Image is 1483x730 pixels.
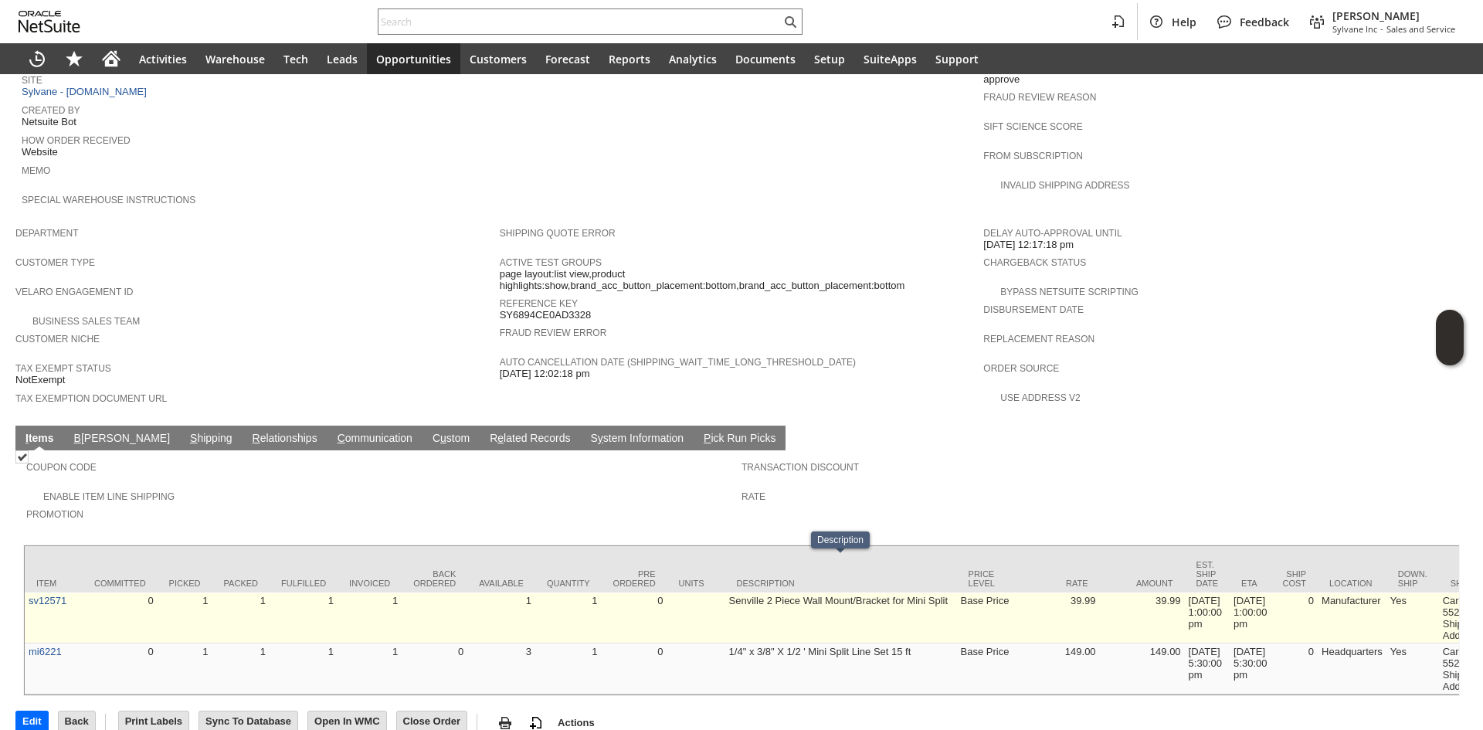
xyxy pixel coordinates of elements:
[500,309,592,321] span: SY6894CE0AD3328
[22,146,58,158] span: Website
[500,268,976,292] span: page layout:list view,product highlights:show,brand_acc_button_placement:bottom,brand_acc_button_...
[270,592,338,643] td: 1
[56,43,93,74] div: Shortcuts
[26,509,83,520] a: Promotion
[500,368,590,380] span: [DATE] 12:02:18 pm
[25,432,29,444] span: I
[224,579,258,588] div: Packed
[158,643,212,694] td: 1
[28,49,46,68] svg: Recent Records
[500,328,607,338] a: Fraud Review Error
[249,432,321,446] a: Relationships
[22,165,50,176] a: Memo
[983,239,1074,251] span: [DATE] 12:17:18 pm
[805,43,854,74] a: Setup
[15,374,65,386] span: NotExempt
[781,12,799,31] svg: Search
[65,49,83,68] svg: Shortcuts
[1282,569,1306,588] div: Ship Cost
[281,579,326,588] div: Fulfilled
[402,643,467,694] td: 0
[467,643,535,694] td: 3
[429,432,473,446] a: Custom
[205,52,265,66] span: Warehouse
[479,579,524,588] div: Available
[83,643,158,694] td: 0
[376,52,451,66] span: Opportunities
[83,592,158,643] td: 0
[500,298,578,309] a: Reference Key
[1100,592,1185,643] td: 39.99
[1100,643,1185,694] td: 149.00
[1332,23,1377,35] span: Sylvane Inc
[735,52,796,66] span: Documents
[93,43,130,74] a: Home
[602,643,667,694] td: 0
[317,43,367,74] a: Leads
[94,579,146,588] div: Committed
[1386,592,1439,643] td: Yes
[283,52,308,66] span: Tech
[983,257,1086,268] a: Chargeback Status
[1398,569,1427,588] div: Down. Ship
[22,105,80,116] a: Created By
[1436,338,1464,366] span: Oracle Guided Learning Widget. To move around, please hold and drag
[814,52,845,66] span: Setup
[1172,15,1196,29] span: Help
[497,432,504,444] span: e
[338,592,402,643] td: 1
[413,569,456,588] div: Back Ordered
[500,257,602,268] a: Active Test Groups
[679,579,714,588] div: Units
[926,43,988,74] a: Support
[1380,23,1383,35] span: -
[1329,579,1375,588] div: Location
[547,579,590,588] div: Quantity
[26,462,97,473] a: Coupon Code
[669,52,717,66] span: Analytics
[367,43,460,74] a: Opportunities
[1440,429,1458,447] a: Unrolled view on
[1230,592,1271,643] td: [DATE] 1:00:00 pm
[15,257,95,268] a: Customer Type
[32,316,140,327] a: Business Sales Team
[460,43,536,74] a: Customers
[983,92,1096,103] a: Fraud Review Reason
[270,643,338,694] td: 1
[700,432,779,446] a: Pick Run Picks
[349,579,390,588] div: Invoiced
[19,43,56,74] a: Recent Records
[586,432,687,446] a: System Information
[169,579,201,588] div: Picked
[545,52,590,66] span: Forecast
[29,595,66,606] a: sv12571
[15,228,79,239] a: Department
[741,491,765,502] a: Rate
[983,151,1083,161] a: From Subscription
[957,643,1015,694] td: Base Price
[470,52,527,66] span: Customers
[15,393,167,404] a: Tax Exemption Document URL
[29,646,62,657] a: mi6221
[602,592,667,643] td: 0
[1271,643,1318,694] td: 0
[598,432,603,444] span: y
[22,195,195,205] a: Special Warehouse Instructions
[74,432,81,444] span: B
[43,491,175,502] a: Enable Item Line Shipping
[130,43,196,74] a: Activities
[500,228,616,239] a: Shipping Quote Error
[957,592,1015,643] td: Base Price
[22,135,131,146] a: How Order Received
[139,52,187,66] span: Activities
[467,592,535,643] td: 1
[1386,643,1439,694] td: Yes
[212,592,270,643] td: 1
[725,643,957,694] td: 1/4" x 3/8" X 1/2 ' Mini Split Line Set 15 ft
[212,643,270,694] td: 1
[1271,592,1318,643] td: 0
[36,579,71,588] div: Item
[440,432,446,444] span: u
[190,432,197,444] span: S
[1386,23,1455,35] span: Sales and Service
